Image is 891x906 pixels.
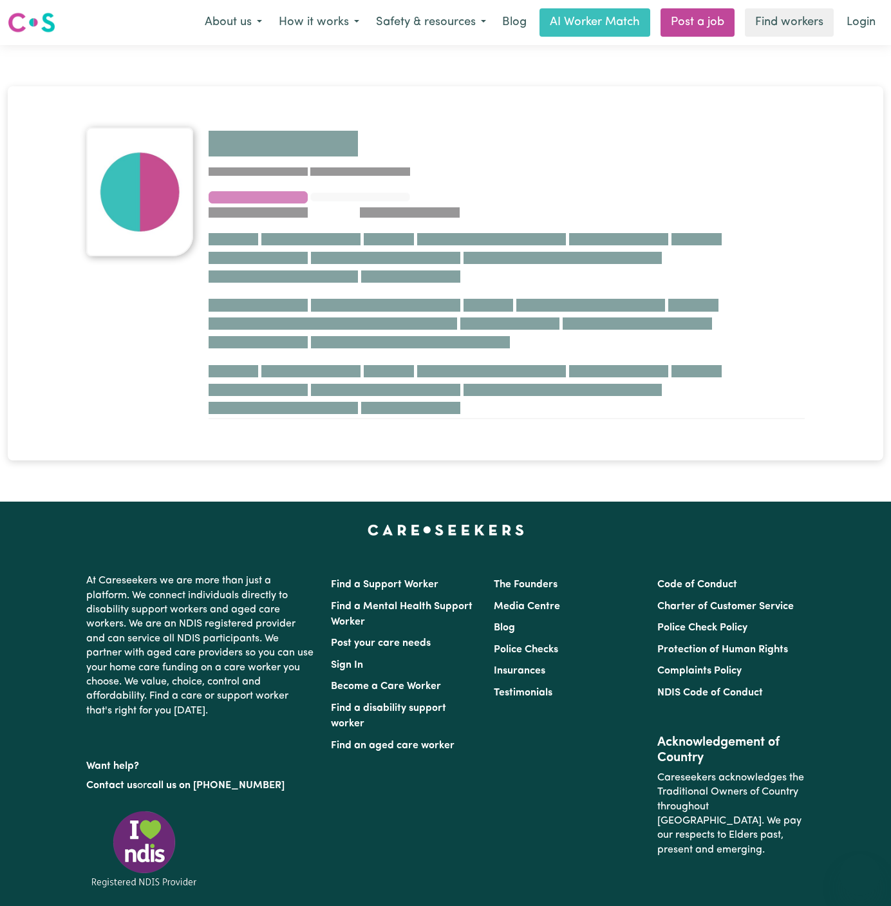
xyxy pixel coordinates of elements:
a: The Founders [494,580,558,590]
button: About us [196,9,270,36]
a: Sign In [331,660,363,670]
a: Find workers [745,8,834,37]
a: NDIS Code of Conduct [657,688,763,698]
a: AI Worker Match [539,8,650,37]
a: Find a disability support worker [331,703,446,729]
a: Code of Conduct [657,580,737,590]
a: Police Check Policy [657,623,747,633]
iframe: Button to launch messaging window [839,854,881,896]
a: Blog [494,623,515,633]
h2: Acknowledgement of Country [657,735,805,766]
a: Protection of Human Rights [657,645,788,655]
a: Blog [494,8,534,37]
p: Careseekers acknowledges the Traditional Owners of Country throughout [GEOGRAPHIC_DATA]. We pay o... [657,766,805,862]
a: Find a Support Worker [331,580,438,590]
a: Charter of Customer Service [657,601,794,612]
button: How it works [270,9,368,36]
a: Login [839,8,883,37]
a: Find a Mental Health Support Worker [331,601,473,627]
p: At Careseekers we are more than just a platform. We connect individuals directly to disability su... [86,569,315,723]
a: Testimonials [494,688,552,698]
a: Contact us [86,780,137,791]
button: Safety & resources [368,9,494,36]
a: call us on [PHONE_NUMBER] [147,780,285,791]
a: Careseekers home page [368,525,524,535]
a: Post a job [661,8,735,37]
img: Registered NDIS provider [86,809,202,889]
a: Complaints Policy [657,666,742,676]
a: Insurances [494,666,545,676]
p: Want help? [86,754,315,773]
a: Police Checks [494,645,558,655]
a: Media Centre [494,601,560,612]
a: Become a Care Worker [331,681,441,692]
a: Post your care needs [331,638,431,648]
img: Careseekers logo [8,11,55,34]
a: Find an aged care worker [331,741,455,751]
p: or [86,773,315,798]
a: Careseekers logo [8,8,55,37]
